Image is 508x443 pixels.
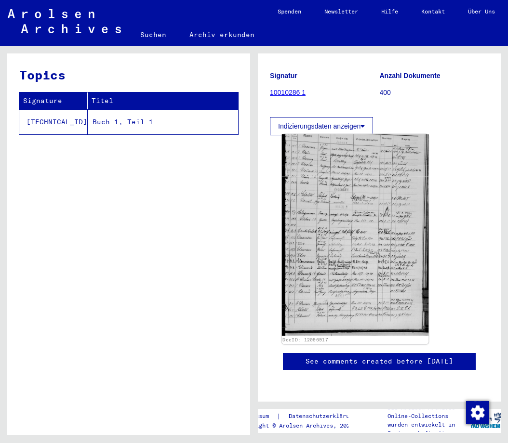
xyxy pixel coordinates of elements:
th: Signature [19,92,88,109]
a: Datenschutzerklärung [281,411,368,421]
img: 001.jpg [282,134,429,336]
button: Indizierungsdaten anzeigen [270,117,373,135]
img: Arolsen_neg.svg [8,9,121,33]
img: Zustimmung ändern [466,401,489,424]
a: Impressum [239,411,277,421]
a: See comments created before [DATE] [306,356,453,366]
p: Copyright © Arolsen Archives, 2021 [239,421,368,430]
td: Buch 1, Teil 1 [88,109,238,134]
a: Suchen [129,23,178,46]
a: 10010286 1 [270,89,306,96]
a: Archiv erkunden [178,23,266,46]
div: | [239,411,368,421]
p: 400 [380,88,489,98]
h3: Topics [19,65,238,84]
a: DocID: 12096917 [282,337,328,343]
p: wurden entwickelt in Partnerschaft mit [388,420,470,438]
b: Signatur [270,72,297,79]
th: Titel [88,92,238,109]
p: Die Arolsen Archives Online-Collections [388,403,470,420]
b: Anzahl Dokumente [380,72,441,79]
td: [TECHNICAL_ID] [19,109,88,134]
